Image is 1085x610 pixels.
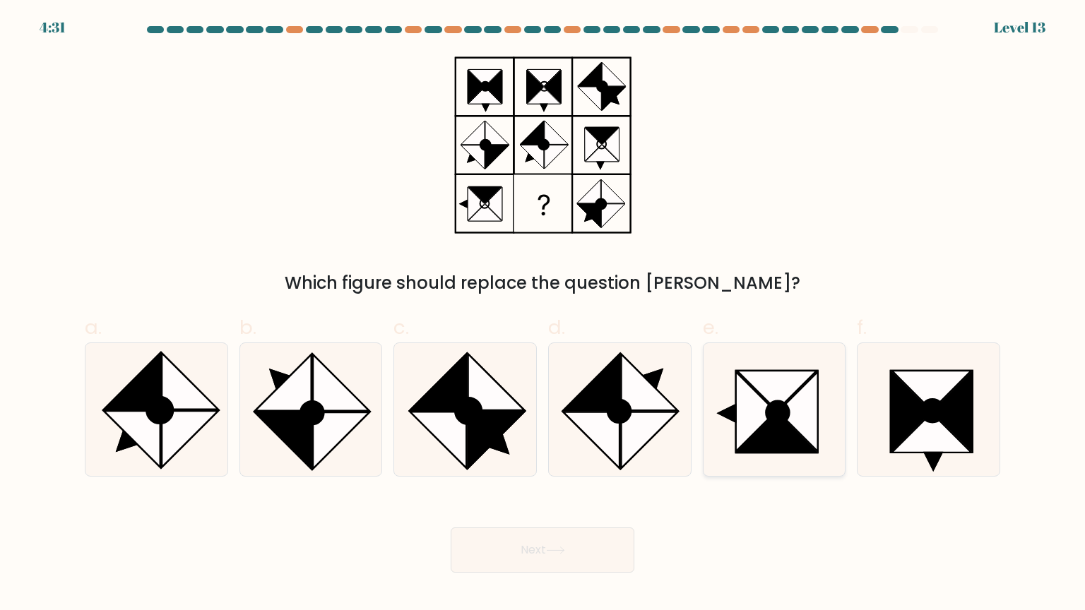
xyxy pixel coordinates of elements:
span: a. [85,313,102,341]
span: d. [548,313,565,341]
button: Next [451,527,634,573]
span: b. [239,313,256,341]
div: Which figure should replace the question [PERSON_NAME]? [93,270,992,296]
div: Level 13 [994,17,1045,38]
span: c. [393,313,409,341]
span: e. [703,313,718,341]
div: 4:31 [40,17,66,38]
span: f. [857,313,867,341]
